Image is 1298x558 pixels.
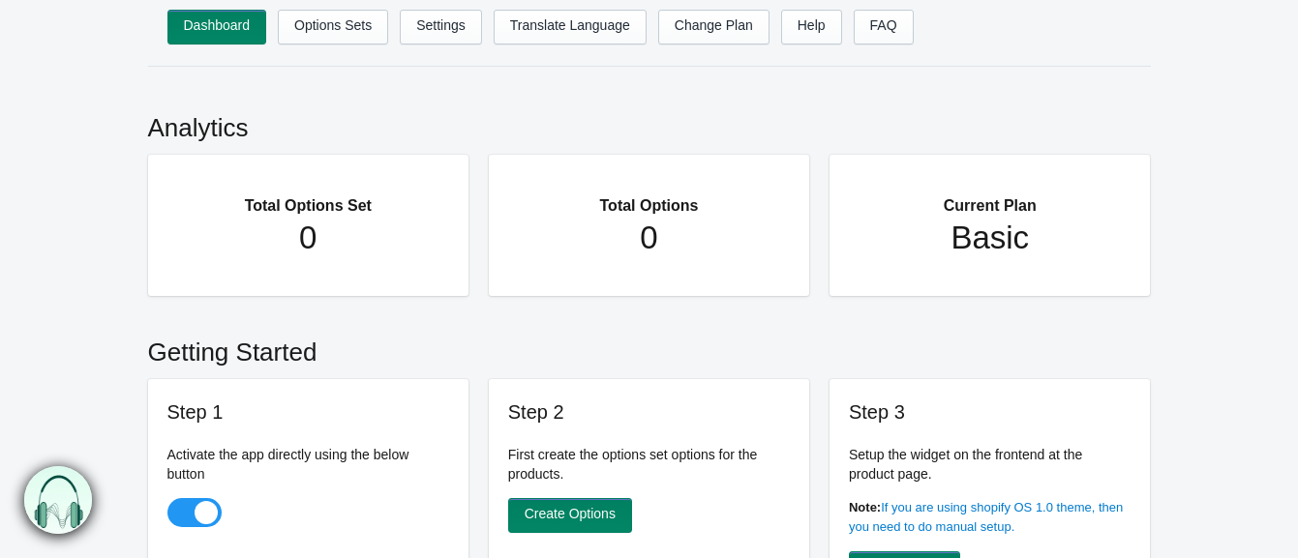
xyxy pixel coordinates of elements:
p: Setup the widget on the frontend at the product page. [849,445,1132,484]
a: Options Sets [278,10,388,44]
a: Change Plan [658,10,770,44]
a: Translate Language [494,10,647,44]
h3: Step 2 [508,398,791,426]
h2: Getting Started [148,315,1151,379]
h2: Total Options Set [187,174,431,219]
a: FAQ [854,10,914,44]
b: Note: [849,500,881,514]
h2: Analytics [148,91,1151,155]
h2: Total Options [528,174,771,219]
h1: 0 [528,219,771,257]
h3: Step 1 [167,398,450,426]
a: Dashboard [167,10,267,44]
p: Activate the app directly using the below button [167,445,450,484]
a: Help [781,10,842,44]
a: If you are using shopify OS 1.0 theme, then you need to do manual setup. [849,500,1123,534]
a: Settings [400,10,482,44]
h1: Basic [868,219,1112,257]
h3: Step 3 [849,398,1132,426]
h1: 0 [187,219,431,257]
h2: Current Plan [868,174,1112,219]
p: First create the options set options for the products. [508,445,791,484]
img: bxm.png [25,467,93,535]
a: Create Options [508,498,632,533]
